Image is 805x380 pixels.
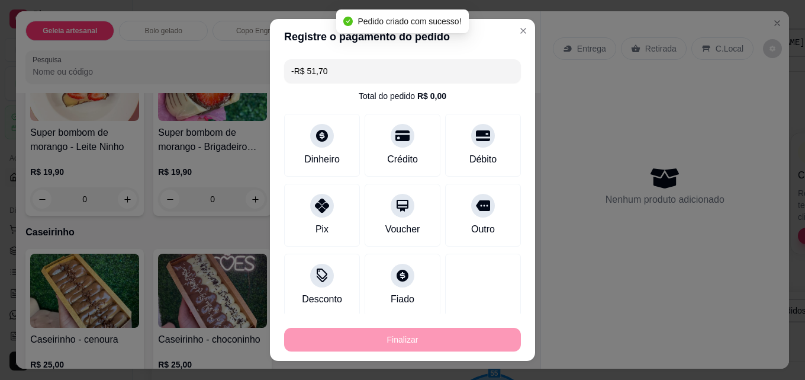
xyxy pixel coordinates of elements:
span: Pedido criado com sucesso! [358,17,461,26]
div: Total do pedido [359,90,446,102]
div: Crédito [387,152,418,167]
div: Dinheiro [304,152,340,167]
input: Ex.: hambúrguer de cordeiro [291,59,514,83]
button: Close [514,21,533,40]
div: Outro [471,222,495,237]
div: Desconto [302,292,342,306]
header: Registre o pagamento do pedido [270,19,535,55]
span: check-circle [343,17,353,26]
div: Voucher [385,222,420,237]
div: Pix [315,222,329,237]
div: Débito [469,152,497,167]
div: R$ 0,00 [417,90,446,102]
div: Fiado [391,292,414,306]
